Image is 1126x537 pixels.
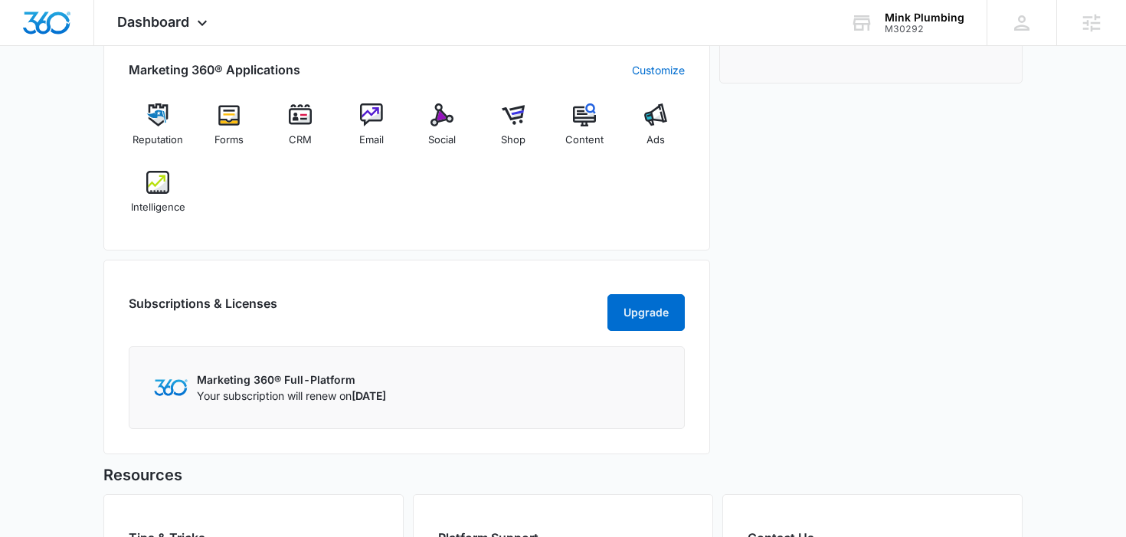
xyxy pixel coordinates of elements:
img: Marketing 360 Logo [154,379,188,395]
span: Shop [501,133,525,148]
a: Intelligence [129,171,188,226]
span: Content [565,133,604,148]
a: Content [555,103,614,159]
a: Social [413,103,472,159]
span: Social [428,133,456,148]
span: Email [359,133,384,148]
a: Reputation [129,103,188,159]
span: [DATE] [352,389,386,402]
span: CRM [289,133,312,148]
div: account id [885,24,964,34]
button: Upgrade [607,294,685,331]
h5: Resources [103,463,1023,486]
span: Ads [646,133,665,148]
a: Customize [632,62,685,78]
a: CRM [271,103,330,159]
h2: Subscriptions & Licenses [129,294,277,325]
span: Dashboard [117,14,189,30]
span: Intelligence [131,200,185,215]
h2: Marketing 360® Applications [129,61,300,79]
div: account name [885,11,964,24]
span: Forms [214,133,244,148]
p: Marketing 360® Full-Platform [197,372,386,388]
a: Shop [484,103,543,159]
a: Email [342,103,401,159]
span: Reputation [133,133,183,148]
p: Your subscription will renew on [197,388,386,404]
a: Forms [200,103,259,159]
a: Ads [626,103,685,159]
